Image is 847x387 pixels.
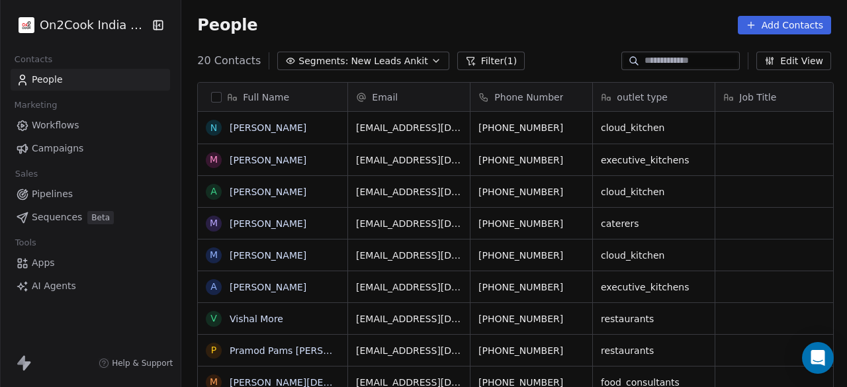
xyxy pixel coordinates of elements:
span: [PHONE_NUMBER] [478,121,584,134]
div: Open Intercom Messenger [802,342,834,374]
div: A [211,185,218,198]
a: Campaigns [11,138,170,159]
div: N [210,121,217,135]
span: Full Name [243,91,289,104]
span: On2Cook India Pvt. Ltd. [40,17,149,34]
a: Pramod Pams [PERSON_NAME] [230,345,373,356]
span: Help & Support [112,358,173,368]
div: M [210,248,218,262]
span: Sequences [32,210,82,224]
button: On2Cook India Pvt. Ltd. [16,14,143,36]
span: [EMAIL_ADDRESS][DOMAIN_NAME] [356,121,462,134]
span: Sales [9,164,44,184]
span: [PHONE_NUMBER] [478,280,584,294]
span: Beta [87,211,114,224]
div: M [210,216,218,230]
span: caterers [601,217,707,230]
span: Pipelines [32,187,73,201]
span: Contacts [9,50,58,69]
span: [PHONE_NUMBER] [478,249,584,262]
span: Apps [32,256,55,270]
img: on2cook%20logo-04%20copy.jpg [19,17,34,33]
a: Apps [11,252,170,274]
span: restaurants [601,344,707,357]
span: [EMAIL_ADDRESS][DOMAIN_NAME] [356,185,462,198]
div: V [211,312,218,325]
span: Job Title [739,91,776,104]
span: [PHONE_NUMBER] [478,153,584,167]
span: 20 Contacts [197,53,261,69]
span: Marketing [9,95,63,115]
span: [EMAIL_ADDRESS][DOMAIN_NAME] [356,344,462,357]
span: [PHONE_NUMBER] [478,344,584,357]
a: AI Agents [11,275,170,297]
span: AI Agents [32,279,76,293]
button: Edit View [756,52,831,70]
div: Phone Number [470,83,592,111]
span: Campaigns [32,142,83,155]
span: [EMAIL_ADDRESS][DOMAIN_NAME] [356,280,462,294]
span: [PHONE_NUMBER] [478,312,584,325]
span: Workflows [32,118,79,132]
span: Tools [9,233,42,253]
a: Workflows [11,114,170,136]
span: cloud_kitchen [601,121,707,134]
div: Email [348,83,470,111]
a: Help & Support [99,358,173,368]
a: SequencesBeta [11,206,170,228]
a: [PERSON_NAME] [230,155,306,165]
span: restaurants [601,312,707,325]
span: [PHONE_NUMBER] [478,217,584,230]
div: M [210,153,218,167]
a: [PERSON_NAME] [230,282,306,292]
a: [PERSON_NAME] [230,218,306,229]
span: Phone Number [494,91,563,104]
a: [PERSON_NAME] [230,187,306,197]
span: [EMAIL_ADDRESS][DOMAIN_NAME] [356,153,462,167]
a: Pipelines [11,183,170,205]
a: People [11,69,170,91]
span: New Leads Ankit [351,54,427,68]
span: People [32,73,63,87]
span: People [197,15,257,35]
span: [EMAIL_ADDRESS][DOMAIN_NAME] [356,217,462,230]
span: executive_kitchens [601,153,707,167]
span: executive_kitchens [601,280,707,294]
button: Filter(1) [457,52,525,70]
span: Segments: [298,54,348,68]
span: [EMAIL_ADDRESS][DOMAIN_NAME] [356,249,462,262]
div: Full Name [198,83,347,111]
a: Vishal More [230,314,283,324]
div: Job Title [715,83,837,111]
span: outlet type [617,91,668,104]
div: A [211,280,218,294]
span: [EMAIL_ADDRESS][DOMAIN_NAME] [356,312,462,325]
a: [PERSON_NAME] [230,250,306,261]
div: outlet type [593,83,715,111]
span: [PHONE_NUMBER] [478,185,584,198]
span: cloud_kitchen [601,249,707,262]
button: Add Contacts [738,16,831,34]
span: cloud_kitchen [601,185,707,198]
a: [PERSON_NAME] [230,122,306,133]
div: P [211,343,216,357]
span: Email [372,91,398,104]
